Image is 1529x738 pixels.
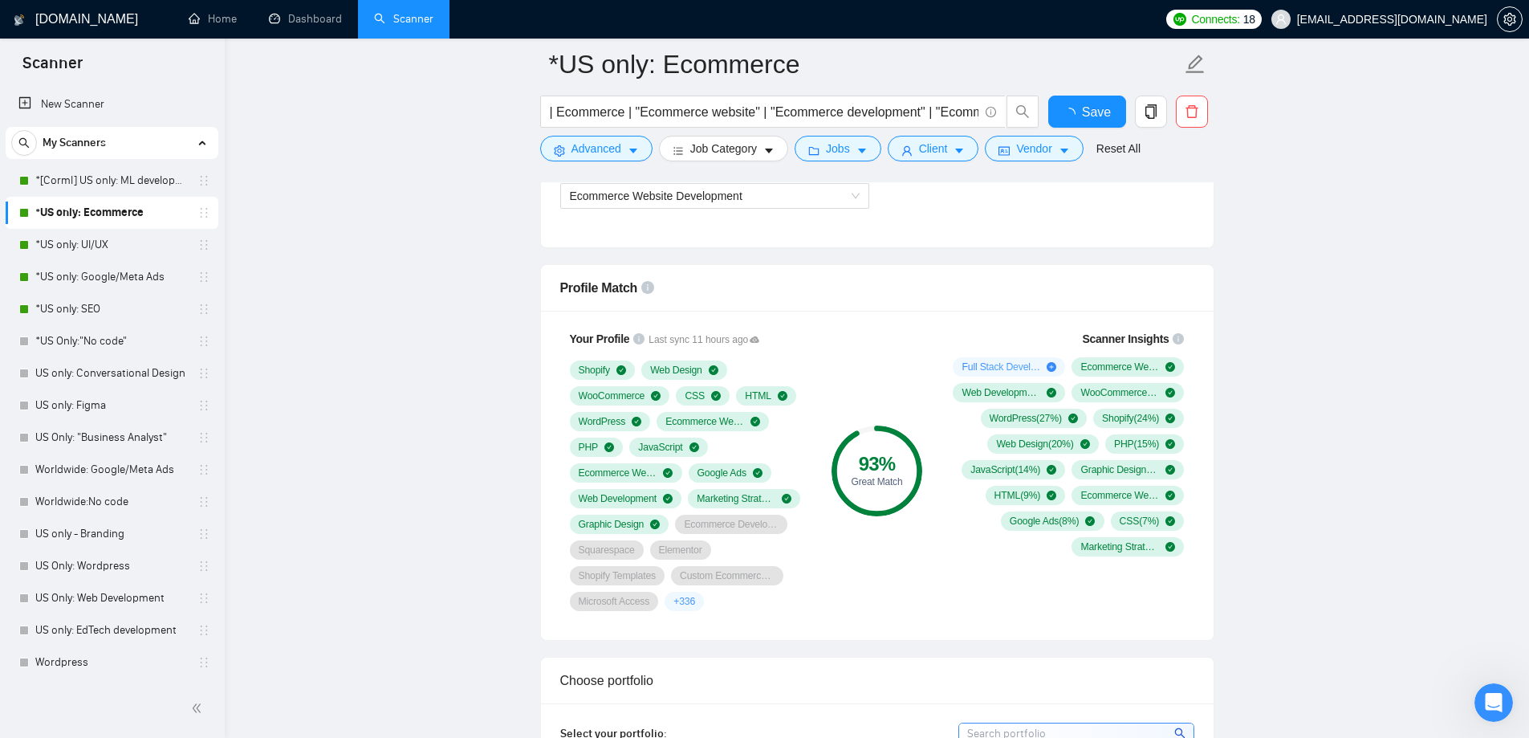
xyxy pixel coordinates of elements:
[282,6,311,35] div: Закрити
[1165,388,1175,398] span: check-circle
[832,477,922,487] div: Great Match
[1275,14,1287,25] span: user
[1068,414,1078,423] span: check-circle
[1047,362,1056,372] span: plus-circle
[659,544,702,557] span: Elementor
[888,136,979,161] button: userClientcaret-down
[1016,140,1051,157] span: Vendor
[628,145,639,157] span: caret-down
[57,369,91,386] div: Mariia
[778,391,787,401] span: check-circle
[763,145,775,157] span: caret-down
[6,88,218,120] li: New Scanner
[100,7,225,35] h1: Повідомлення
[374,12,433,26] a: searchScanner
[1007,104,1038,119] span: search
[1135,96,1167,128] button: copy
[57,251,91,267] div: Mariia
[1173,333,1184,345] span: info-circle
[709,365,718,375] span: check-circle
[1165,362,1175,372] span: check-circle
[1176,96,1208,128] button: delete
[1082,102,1111,122] span: Save
[579,569,656,582] span: Shopify Templates
[18,413,51,445] img: Profile image for Nazar
[18,353,51,385] img: Profile image for Mariia
[650,364,702,377] span: Web Design
[43,423,279,455] button: Напишіть нам повідомлення
[540,136,653,161] button: settingAdvancedcaret-down
[673,595,695,608] span: + 336
[14,7,25,33] img: logo
[856,145,868,157] span: caret-down
[650,520,660,529] span: check-circle
[197,431,210,444] span: holder
[57,310,91,327] div: Mariia
[604,442,614,452] span: check-circle
[808,145,819,157] span: folder
[197,399,210,412] span: holder
[18,234,51,267] img: Profile image for Mariia
[901,145,913,157] span: user
[189,12,237,26] a: homeHome
[745,389,771,402] span: HTML
[570,332,630,345] span: Your Profile
[638,441,682,454] span: JavaScript
[35,325,188,357] a: *US Only:"No code"
[35,357,188,389] a: US only: Conversational Design
[1080,439,1090,449] span: check-circle
[197,239,210,251] span: holder
[95,132,172,149] div: • 1 тиж. тому
[95,251,172,267] div: • 2 тиж. тому
[665,415,744,428] span: Ecommerce Website
[18,472,51,504] img: Profile image for Mariia
[35,646,188,679] a: Wordpress
[197,303,210,316] span: holder
[197,271,210,283] span: holder
[633,333,645,345] span: info-circle
[579,389,645,402] span: WooCommerce
[579,364,610,377] span: Shopify
[750,417,760,426] span: check-circle
[18,88,205,120] a: New Scanner
[832,455,922,474] div: 93 %
[690,140,757,157] span: Job Category
[685,389,705,402] span: CSS
[1080,463,1159,476] span: Graphic Design ( 11 %)
[571,140,621,157] span: Advanced
[197,335,210,348] span: holder
[579,467,657,479] span: Ecommerce Website Development
[197,367,210,380] span: holder
[1185,54,1206,75] span: edit
[659,136,788,161] button: barsJob Categorycaret-down
[579,492,657,505] span: Web Development
[970,463,1040,476] span: JavaScript ( 14 %)
[1006,96,1039,128] button: search
[1047,388,1056,398] span: check-circle
[95,488,172,505] div: • 3 тиж. тому
[1080,489,1159,502] span: Ecommerce Website ( 8 %)
[57,72,91,89] div: Mariia
[1165,414,1175,423] span: check-circle
[57,132,91,149] div: Mariia
[632,417,641,426] span: check-circle
[985,136,1083,161] button: idcardVendorcaret-down
[43,127,106,159] span: My Scanners
[579,544,635,557] span: Squarespace
[651,391,661,401] span: check-circle
[95,72,176,89] div: • 10 год. тому
[990,412,1062,425] span: WordPress ( 27 %)
[1165,542,1175,552] span: check-circle
[197,656,210,669] span: holder
[962,361,1040,373] span: Full Stack Development ( 9 %)
[1165,439,1175,449] span: check-circle
[560,281,638,295] span: Profile Match
[35,389,188,422] a: US only: Figma
[18,294,51,326] img: Profile image for Mariia
[673,145,684,157] span: bars
[986,107,996,117] span: info-circle
[684,518,779,531] span: Ecommerce Development Consultation
[1080,361,1159,373] span: Ecommerce Website Development ( 36 %)
[550,102,978,122] input: Search Freelance Jobs...
[549,44,1181,84] input: Scanner name...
